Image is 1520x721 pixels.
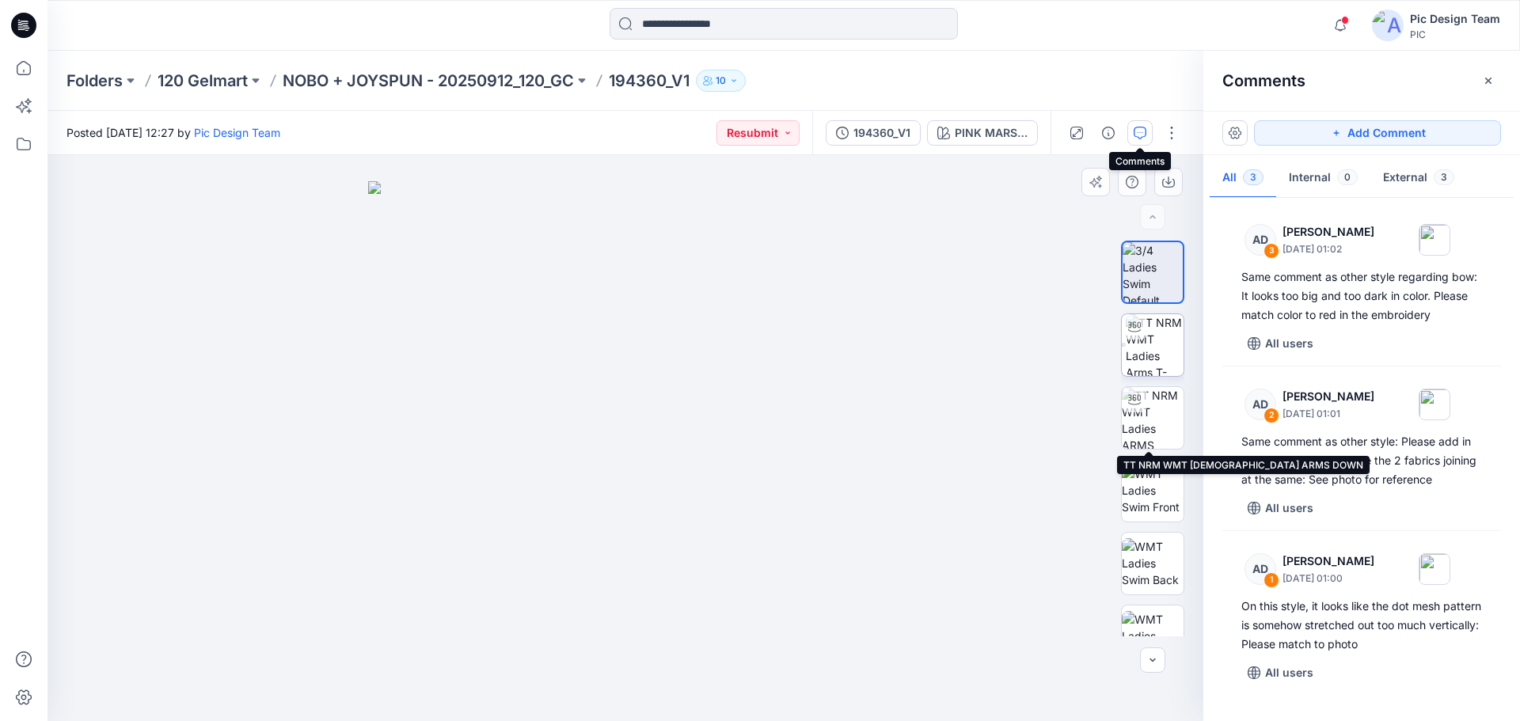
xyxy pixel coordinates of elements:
[1282,387,1374,406] p: [PERSON_NAME]
[1265,499,1313,518] p: All users
[1122,611,1184,661] img: WMT Ladies Swim Left
[1276,158,1370,199] button: Internal
[1265,334,1313,353] p: All users
[1372,9,1404,41] img: avatar
[1263,572,1279,588] div: 1
[1122,465,1184,515] img: WMT Ladies Swim Front
[853,124,910,142] div: 194360_V1
[1122,387,1184,449] img: TT NRM WMT Ladies ARMS DOWN
[1222,71,1305,90] h2: Comments
[1210,158,1276,199] button: All
[1337,169,1358,185] span: 0
[1241,597,1482,654] div: On this style, it looks like the dot mesh pattern is somehow stretched out too much vertically: P...
[1434,169,1454,185] span: 3
[1244,553,1276,585] div: AD
[1265,663,1313,682] p: All users
[1241,268,1482,324] div: Same comment as other style regarding bow: It looks too big and too dark in color. Please match c...
[696,70,746,92] button: 10
[1096,120,1121,146] button: Details
[1282,571,1374,586] p: [DATE] 01:00
[716,72,726,89] p: 10
[1263,243,1279,259] div: 3
[194,126,280,139] a: Pic Design Team
[1254,120,1501,146] button: Add Comment
[1241,432,1482,489] div: Same comment as other style: Please add in line where you would see the 2 fabrics joining at the ...
[1244,224,1276,256] div: AD
[1241,331,1320,356] button: All users
[158,70,248,92] a: 120 Gelmart
[66,124,280,141] span: Posted [DATE] 12:27 by
[283,70,574,92] a: NOBO + JOYSPUN - 20250912_120_GC
[1282,222,1374,241] p: [PERSON_NAME]
[1263,408,1279,423] div: 2
[1282,552,1374,571] p: [PERSON_NAME]
[1410,28,1500,40] div: PIC
[927,120,1038,146] button: PINK MARSHMELLOW
[609,70,690,92] p: 194360_V1
[1244,389,1276,420] div: AD
[1282,406,1374,422] p: [DATE] 01:01
[955,124,1028,142] div: PINK MARSHMELLOW
[1282,241,1374,257] p: [DATE] 01:02
[66,70,123,92] a: Folders
[1410,9,1500,28] div: Pic Design Team
[826,120,921,146] button: 194360_V1
[1123,242,1183,302] img: 3/4 Ladies Swim Default
[1122,538,1184,588] img: WMT Ladies Swim Back
[1241,495,1320,521] button: All users
[1243,169,1263,185] span: 3
[1241,660,1320,685] button: All users
[1126,314,1184,376] img: TT NRM WMT Ladies Arms T-POSE
[1370,158,1467,199] button: External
